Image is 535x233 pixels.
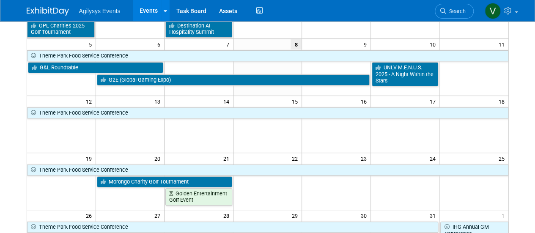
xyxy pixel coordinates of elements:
a: Search [435,4,474,19]
span: 17 [428,96,439,107]
span: 18 [498,96,508,107]
span: 5 [88,39,96,49]
span: 23 [360,153,370,164]
span: 26 [85,210,96,221]
span: 24 [428,153,439,164]
span: Agilysys Events [79,8,121,14]
a: Theme Park Food Service Conference [27,50,508,61]
a: Theme Park Food Service Conference [27,107,508,118]
img: ExhibitDay [27,7,69,16]
span: 11 [498,39,508,49]
span: 20 [154,153,164,164]
a: Morongo Charity Golf Tournament [97,176,232,187]
span: 27 [154,210,164,221]
a: OPL Charities 2025 Golf Tournament [27,20,95,38]
span: 31 [428,210,439,221]
span: 30 [360,210,370,221]
span: 16 [360,96,370,107]
span: 8 [291,39,302,49]
span: 10 [428,39,439,49]
a: Golden Entertainment Golf Event [165,188,232,206]
span: 14 [222,96,233,107]
span: 15 [291,96,302,107]
span: 9 [363,39,370,49]
span: 12 [85,96,96,107]
img: Vaitiare Munoz [485,3,501,19]
span: 22 [291,153,302,164]
span: 19 [85,153,96,164]
span: 29 [291,210,302,221]
span: 13 [154,96,164,107]
a: Theme Park Food Service Conference [27,164,508,175]
span: 28 [222,210,233,221]
span: 25 [498,153,508,164]
span: Search [446,8,466,14]
a: Theme Park Food Service Conference [27,222,439,233]
a: Destination AI Hospitality Summit [165,20,232,38]
a: UNLV M.E.N.U.S. 2025 - A Night Within the Stars [372,62,439,86]
span: 7 [225,39,233,49]
span: 21 [222,153,233,164]
a: G&L Roundtable [28,62,164,73]
span: 6 [156,39,164,49]
span: 1 [501,210,508,221]
a: G2E (Global Gaming Expo) [97,74,370,85]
